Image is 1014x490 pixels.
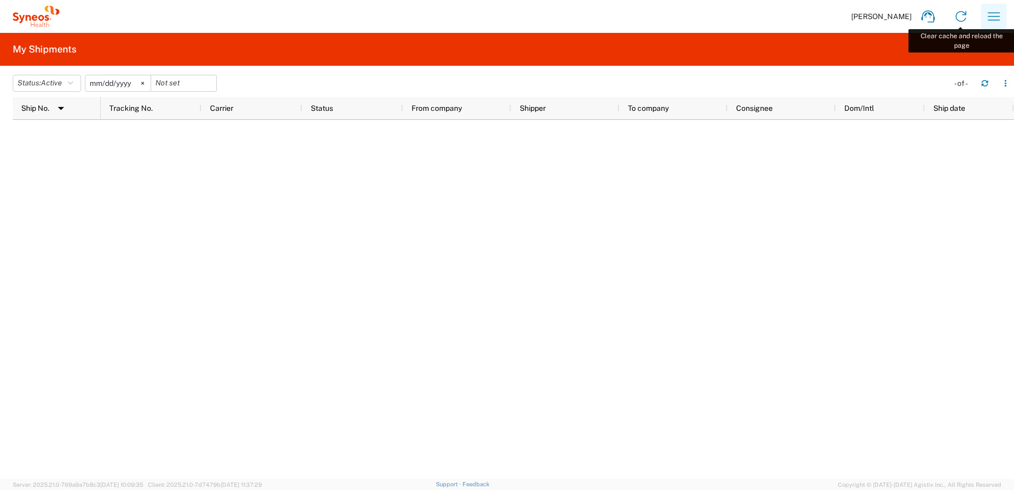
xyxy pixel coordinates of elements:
[13,43,76,56] h2: My Shipments
[148,482,262,488] span: Client: 2025.21.0-7d7479b
[13,75,81,92] button: Status:Active
[21,104,49,112] span: Ship No.
[462,481,489,487] a: Feedback
[109,104,153,112] span: Tracking No.
[221,482,262,488] span: [DATE] 11:37:29
[844,104,874,112] span: Dom/Intl
[412,104,462,112] span: From company
[13,482,143,488] span: Server: 2025.21.0-769a9a7b8c3
[954,78,973,88] div: - of -
[210,104,233,112] span: Carrier
[436,481,462,487] a: Support
[520,104,546,112] span: Shipper
[311,104,333,112] span: Status
[933,104,965,112] span: Ship date
[736,104,773,112] span: Consignee
[53,100,69,117] img: arrow-dropdown.svg
[151,75,216,91] input: Not set
[838,480,1001,489] span: Copyright © [DATE]-[DATE] Agistix Inc., All Rights Reserved
[100,482,143,488] span: [DATE] 10:09:35
[628,104,669,112] span: To company
[41,78,62,87] span: Active
[85,75,151,91] input: Not set
[851,12,912,21] span: [PERSON_NAME]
